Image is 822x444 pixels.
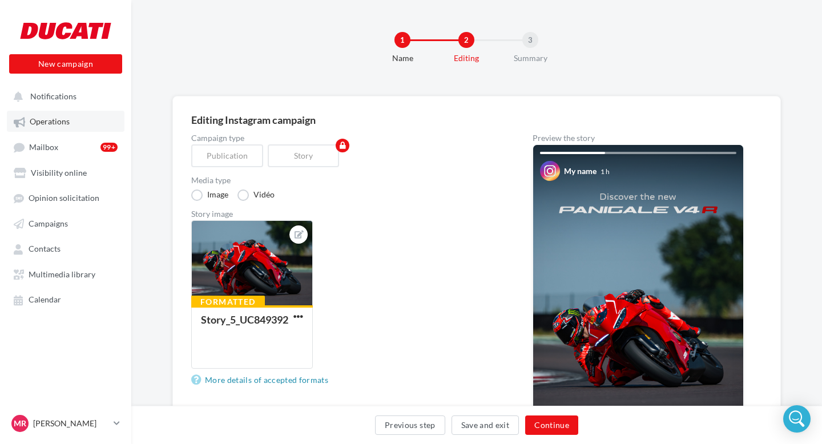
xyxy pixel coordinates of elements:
[237,189,275,201] label: Vidéo
[458,32,474,48] div: 2
[201,313,288,326] div: Story_5_UC849392
[7,289,124,309] a: Calendar
[7,213,124,233] a: Campaigns
[522,32,538,48] div: 3
[7,162,124,183] a: Visibility online
[14,418,26,429] span: MR
[191,134,496,142] label: Campaign type
[783,405,811,433] div: Open Intercom Messenger
[452,415,519,435] button: Save and exit
[7,238,124,259] a: Contacts
[191,115,762,125] div: Editing Instagram campaign
[366,53,439,64] div: Name
[29,295,61,305] span: Calendar
[7,264,124,284] a: Multimedia library
[564,166,597,177] div: My name
[601,167,610,176] div: 1 h
[30,117,70,127] span: Operations
[375,415,445,435] button: Previous step
[29,193,99,203] span: Opinion solicitation
[430,53,503,64] div: Editing
[7,111,124,131] a: Operations
[533,134,744,142] div: Preview the story
[191,176,496,184] label: Media type
[191,210,496,218] div: Story image
[31,168,87,177] span: Visibility online
[394,32,410,48] div: 1
[494,53,567,64] div: Summary
[525,415,578,435] button: Continue
[100,143,118,152] div: 99+
[191,189,228,201] label: Image
[29,219,68,228] span: Campaigns
[29,142,58,152] span: Mailbox
[7,86,120,106] button: Notifications
[9,54,122,74] button: New campaign
[29,244,61,254] span: Contacts
[191,373,333,387] a: More details of accepted formats
[9,413,122,434] a: MR [PERSON_NAME]
[33,418,109,429] p: [PERSON_NAME]
[30,91,76,101] span: Notifications
[7,136,124,158] a: Mailbox99+
[7,187,124,208] a: Opinion solicitation
[191,296,265,308] div: Formatted
[29,269,95,279] span: Multimedia library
